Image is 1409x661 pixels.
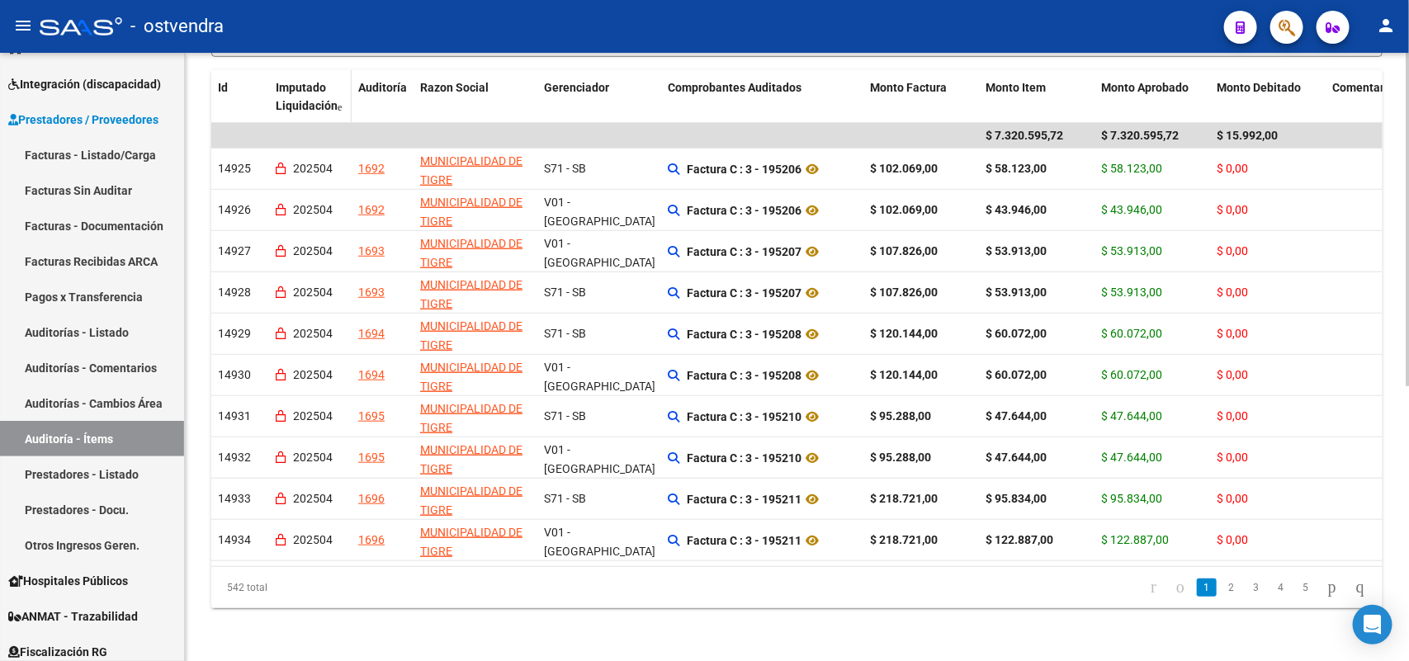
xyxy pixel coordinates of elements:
strong: Factura C : 3 - 195211 [687,534,801,547]
a: go to next page [1321,578,1344,597]
div: - 30999284899 [420,276,531,332]
strong: $ 122.887,00 [986,533,1053,546]
li: page 1 [1194,574,1219,602]
span: $ 0,00 [1217,244,1248,257]
span: MUNICIPALIDAD DE TIGRE [420,402,522,434]
strong: $ 102.069,00 [870,203,938,216]
span: 14932 [218,451,251,464]
span: Monto Debitado [1217,81,1301,94]
strong: $ 102.069,00 [870,162,938,175]
span: 14928 [218,286,251,299]
span: $ 0,00 [1217,409,1248,423]
span: V01 - [GEOGRAPHIC_DATA] [544,443,655,475]
span: $ 53.913,00 [1101,286,1162,299]
datatable-header-cell: Auditoría [352,70,414,125]
div: - 30999284899 [420,317,531,373]
span: Gerenciador [544,81,609,94]
div: 1693 [358,283,385,302]
strong: $ 95.288,00 [870,409,931,423]
div: 1696 [358,531,385,550]
span: MUNICIPALIDAD DE TIGRE [420,196,522,228]
span: 14931 [218,409,251,423]
li: page 5 [1293,574,1318,602]
datatable-header-cell: Monto Debitado [1210,70,1326,125]
datatable-header-cell: Monto Item [979,70,1095,125]
strong: $ 107.826,00 [870,244,938,257]
div: 1696 [358,489,385,508]
div: 1694 [358,366,385,385]
span: MUNICIPALIDAD DE TIGRE [420,278,522,310]
strong: $ 43.946,00 [986,203,1047,216]
div: - 30999284899 [420,358,531,414]
span: $ 58.123,00 [1101,162,1162,175]
strong: Factura C : 3 - 195206 [687,163,801,176]
span: Auditoría [358,81,407,94]
datatable-header-cell: Monto Factura [863,70,979,125]
span: $ 43.946,00 [1101,203,1162,216]
span: Comprobantes Auditados [668,81,801,94]
strong: $ 47.644,00 [986,451,1047,464]
span: 202504 [293,327,333,340]
span: $ 0,00 [1217,327,1248,340]
strong: Factura C : 3 - 195210 [687,410,801,423]
a: 4 [1271,578,1291,597]
span: Prestadores / Proveedores [8,111,158,129]
span: $ 15.992,00 [1217,129,1278,142]
div: 542 total [211,567,442,608]
span: 202504 [293,244,333,257]
span: $ 0,00 [1217,286,1248,299]
span: $ 0,00 [1217,533,1248,546]
span: MUNICIPALIDAD DE TIGRE [420,154,522,186]
mat-icon: person [1376,16,1396,35]
span: 202504 [293,286,333,299]
li: page 2 [1219,574,1244,602]
span: $ 53.913,00 [1101,244,1162,257]
span: $ 95.834,00 [1101,492,1162,505]
div: - 30999284899 [420,523,531,579]
span: S71 - SB [544,492,586,505]
span: MUNICIPALIDAD DE TIGRE [420,319,522,352]
mat-icon: menu [13,16,33,35]
span: $ 0,00 [1217,203,1248,216]
span: MUNICIPALIDAD DE TIGRE [420,443,522,475]
span: Monto Factura [870,81,947,94]
div: - 30999284899 [420,399,531,456]
a: 1 [1197,578,1217,597]
span: Id [218,81,228,94]
span: MUNICIPALIDAD DE TIGRE [420,484,522,517]
strong: $ 218.721,00 [870,533,938,546]
datatable-header-cell: Comprobantes Auditados [661,70,863,125]
span: $ 0,00 [1217,492,1248,505]
span: $ 7.320.595,72 [1101,129,1179,142]
span: 202504 [293,368,333,381]
datatable-header-cell: Imputado Liquidación [269,70,352,125]
span: $ 60.072,00 [1101,368,1162,381]
strong: $ 58.123,00 [986,162,1047,175]
span: S71 - SB [544,162,586,175]
span: 14929 [218,327,251,340]
span: Razon Social [420,81,489,94]
a: 2 [1222,578,1241,597]
a: go to last page [1349,578,1372,597]
span: V01 - [GEOGRAPHIC_DATA] [544,526,655,558]
span: ANMAT - Trazabilidad [8,607,138,626]
span: 202504 [293,203,333,216]
strong: $ 60.072,00 [986,368,1047,381]
div: - 30999284899 [420,234,531,290]
span: Imputado Liquidación [276,81,338,113]
strong: $ 107.826,00 [870,286,938,299]
span: $ 7.320.595,72 [986,129,1063,142]
strong: $ 218.721,00 [870,492,938,505]
a: go to previous page [1169,578,1192,597]
span: Monto Aprobado [1101,81,1189,94]
a: 3 [1246,578,1266,597]
div: 1693 [358,242,385,261]
datatable-header-cell: Razon Social [414,70,537,125]
strong: $ 120.144,00 [870,368,938,381]
span: 202504 [293,162,333,175]
strong: $ 53.913,00 [986,286,1047,299]
span: 14933 [218,492,251,505]
span: S71 - SB [544,409,586,423]
strong: $ 47.644,00 [986,409,1047,423]
span: $ 60.072,00 [1101,327,1162,340]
